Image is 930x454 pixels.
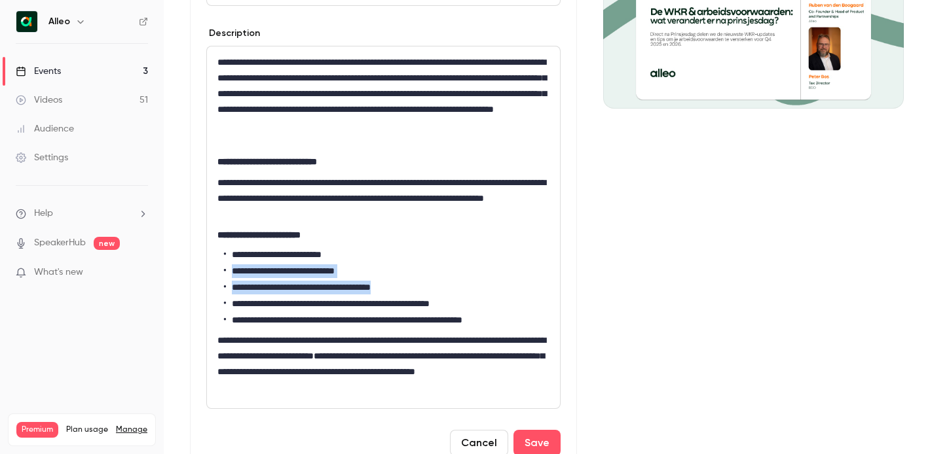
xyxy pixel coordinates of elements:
[16,122,74,135] div: Audience
[48,15,70,28] h6: Alleo
[16,94,62,107] div: Videos
[116,425,147,435] a: Manage
[34,266,83,279] span: What's new
[34,207,53,220] span: Help
[16,422,58,438] span: Premium
[16,151,68,164] div: Settings
[94,237,120,250] span: new
[206,27,260,40] label: Description
[16,11,37,32] img: Alleo
[16,207,148,220] li: help-dropdown-opener
[207,46,560,408] div: editor
[34,236,86,250] a: SpeakerHub
[16,65,61,78] div: Events
[66,425,108,435] span: Plan usage
[206,46,561,409] section: description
